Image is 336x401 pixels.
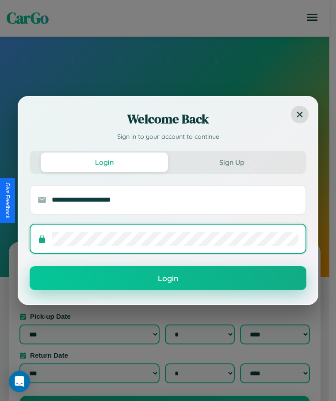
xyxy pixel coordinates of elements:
button: Login [41,153,168,172]
div: Open Intercom Messenger [9,371,30,392]
h2: Welcome Back [30,110,306,128]
p: Sign in to your account to continue [30,132,306,142]
div: Give Feedback [4,183,11,218]
button: Login [30,266,306,290]
button: Sign Up [168,153,295,172]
